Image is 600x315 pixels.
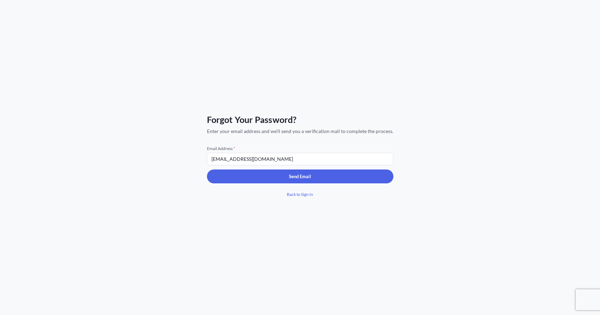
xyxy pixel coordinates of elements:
a: Back to Sign In [207,188,393,201]
p: Send Email [289,173,311,180]
button: Send Email [207,169,393,183]
span: Back to Sign In [287,191,313,198]
span: Forgot Your Password? [207,114,393,125]
span: Email Address [207,146,393,151]
input: example@gmail.com [207,153,393,165]
span: Enter your email address and we'll send you a verification mail to complete the process. [207,128,393,135]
